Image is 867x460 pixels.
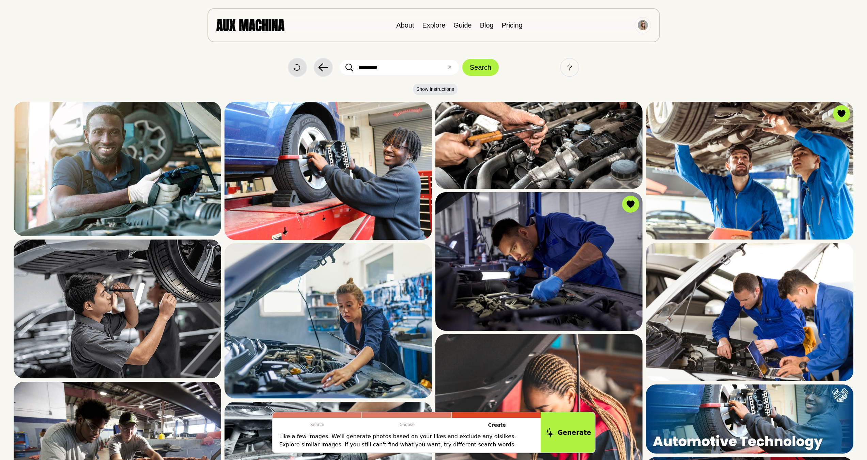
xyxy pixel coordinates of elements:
a: Explore [422,21,445,29]
img: Search result [646,102,853,240]
button: Back [314,58,333,77]
img: Search result [435,192,643,331]
button: Generate [541,411,596,454]
a: Blog [480,21,494,29]
button: ✕ [447,63,452,71]
img: Search result [225,102,432,240]
a: Pricing [502,21,523,29]
img: Search result [646,384,853,454]
a: Guide [453,21,471,29]
button: Search [462,59,499,76]
p: Choose [362,418,452,431]
img: Search result [14,240,221,378]
img: Search result [435,102,643,189]
img: Avatar [638,20,648,30]
p: Search [273,418,362,431]
img: AUX MACHINA [216,19,284,31]
img: Search result [646,243,853,381]
button: Help [560,58,579,77]
a: About [396,21,414,29]
img: Search result [14,102,221,236]
p: Create [452,418,542,432]
p: Like a few images. We'll generate photos based on your likes and exclude any dislikes. Explore si... [279,432,535,449]
img: Search result [225,243,432,399]
button: Show Instructions [413,84,458,95]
